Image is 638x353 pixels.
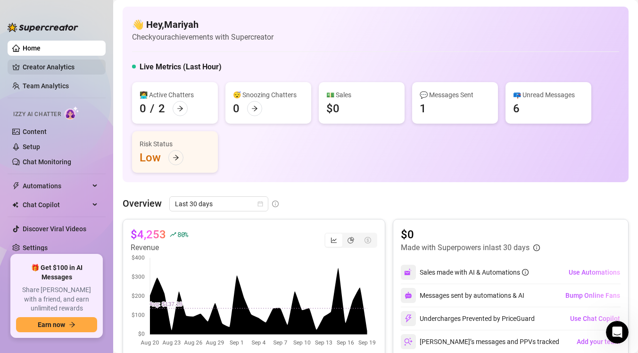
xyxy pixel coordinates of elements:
a: Creator Analytics [23,59,98,75]
span: arrow-right [173,154,179,161]
div: 2 [158,101,165,116]
span: Automations [23,178,90,193]
span: info-circle [272,201,279,207]
span: Messages [55,290,87,296]
div: 6 [513,101,520,116]
a: Chat Monitoring [23,158,71,166]
article: Revenue [131,242,188,253]
a: Home [23,44,41,52]
span: Izzy AI Chatter [13,110,61,119]
span: Share [PERSON_NAME] with a friend, and earn unlimited rewards [16,286,97,313]
img: Chat Copilot [12,202,18,208]
div: Search for helpSearch for help [6,25,182,43]
button: Use Chat Copilot [570,311,621,326]
span: calendar [257,201,263,207]
p: Learn about our AI Chatter - Izzy [9,143,168,152]
h2: 5 collections [9,55,179,67]
div: 0 [140,101,146,116]
article: $4,253 [131,227,166,242]
span: Home [14,290,33,296]
div: 0 [233,101,240,116]
img: svg%3e [405,292,412,299]
p: Frequently Asked Questions [9,238,168,248]
a: Content [23,128,47,135]
h1: Help [83,4,108,20]
input: Search for help [6,25,182,43]
button: Add your team [576,334,621,349]
button: Use Automations [568,265,621,280]
div: 👩‍💻 Active Chatters [140,90,210,100]
span: 80 % [177,230,188,239]
div: Messages sent by automations & AI [401,288,524,303]
div: 1 [420,101,426,116]
div: 😴 Snoozing Chatters [233,90,304,100]
span: Last 30 days [175,197,263,211]
span: 🎁 Get $100 in AI Messages [16,263,97,282]
span: thunderbolt [12,182,20,190]
span: line-chart [331,237,337,244]
a: Discover Viral Videos [23,225,86,233]
span: 3 articles [9,154,40,164]
h4: 👋 Hey, Mariyah [132,18,273,31]
span: Chat Copilot [23,197,90,212]
span: 5 articles [9,106,40,116]
div: Undercharges Prevented by PriceGuard [401,311,535,326]
img: AI Chatter [65,106,79,120]
span: Earn now [38,321,65,328]
span: Use Chat Copilot [570,315,620,322]
span: dollar-circle [365,237,371,244]
div: $0 [326,101,340,116]
p: Learn about the Supercreator platform and its features [9,191,168,211]
span: Help [109,290,126,296]
span: Bump Online Fans [565,292,620,299]
button: Bump Online Fans [565,288,621,303]
article: Made with Superpowers in last 30 days [401,242,530,253]
p: Izzy - AI Chatter [9,131,168,141]
div: segmented control [324,233,377,248]
span: Add your team [577,338,620,345]
span: arrow-right [177,105,183,112]
button: Messages [47,266,94,304]
span: pie-chart [348,237,354,244]
img: svg%3e [404,268,413,277]
article: Check your achievements with Supercreator [132,31,273,43]
h5: Live Metrics (Last Hour) [140,61,222,73]
span: 13 articles [9,213,44,223]
div: 💵 Sales [326,90,397,100]
span: info-circle [533,244,540,251]
span: info-circle [522,269,529,276]
button: Earn nowarrow-right [16,317,97,332]
div: 💬 Messages Sent [420,90,490,100]
img: svg%3e [404,314,413,323]
article: Overview [123,196,162,210]
iframe: Intercom live chat [606,321,629,344]
div: Close [166,4,182,21]
div: Sales made with AI & Automations [420,267,529,277]
span: arrow-right [251,105,258,112]
button: Help [94,266,141,304]
p: Onboarding to Supercreator [9,94,168,104]
p: Getting Started [9,82,168,92]
a: Setup [23,143,40,151]
div: [PERSON_NAME]’s messages and PPVs tracked [401,334,559,349]
img: svg%3e [404,337,413,346]
a: Settings [23,244,48,252]
p: Answers to your common questions [9,250,168,260]
div: 📪 Unread Messages [513,90,584,100]
p: CRM, Chatting and Management Tools [9,179,168,189]
img: logo-BBDzfeDw.svg [8,23,78,32]
span: News [156,290,174,296]
span: Use Automations [569,269,620,276]
span: arrow-right [69,321,75,328]
div: Risk Status [140,139,210,149]
article: $0 [401,227,540,242]
span: 13 articles [9,261,44,271]
button: News [141,266,189,304]
a: Team Analytics [23,82,69,90]
span: rise [170,231,176,238]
